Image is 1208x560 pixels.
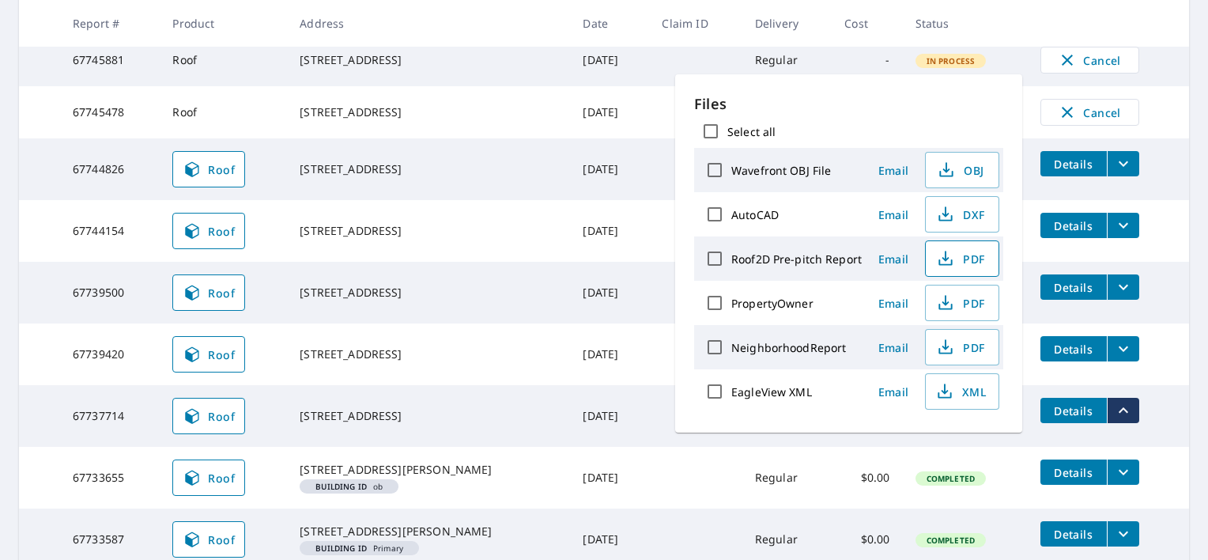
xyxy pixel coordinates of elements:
button: PDF [925,329,999,365]
span: PDF [935,293,986,312]
td: [DATE] [570,86,649,138]
span: Roof [183,468,235,487]
label: Select all [727,124,776,139]
div: [STREET_ADDRESS] [300,408,557,424]
button: XML [925,373,999,410]
span: XML [935,382,986,401]
button: filesDropdownBtn-67733587 [1107,521,1139,547]
a: Roof [172,460,245,496]
span: Details [1050,465,1097,480]
button: detailsBtn-67744826 [1040,151,1107,176]
button: PDF [925,240,999,277]
td: 67745478 [60,86,160,138]
span: PDF [935,249,986,268]
a: Roof [172,521,245,558]
span: Completed [917,535,984,546]
span: Details [1050,157,1097,172]
span: Roof [183,407,235,426]
span: Details [1050,342,1097,357]
a: Roof [172,151,245,187]
td: Roof [160,34,287,86]
span: Cancel [1057,103,1123,122]
td: 67745881 [60,34,160,86]
button: filesDropdownBtn-67737714 [1107,398,1139,423]
button: filesDropdownBtn-67739420 [1107,336,1139,361]
button: detailsBtn-67733587 [1040,521,1107,547]
td: 67744826 [60,138,160,200]
button: detailsBtn-67744154 [1040,213,1107,238]
div: [STREET_ADDRESS][PERSON_NAME] [300,462,557,478]
span: Cancel [1057,51,1123,70]
button: detailsBtn-67737714 [1040,398,1107,423]
td: [DATE] [570,324,649,385]
span: Roof [183,345,235,364]
span: DXF [935,205,986,224]
td: [DATE] [570,447,649,509]
td: 67739500 [60,262,160,324]
p: Files [694,93,1003,115]
button: filesDropdownBtn-67744154 [1107,213,1139,238]
em: Building ID [315,544,367,552]
td: 67733655 [60,447,160,509]
span: ob [306,482,392,490]
button: filesDropdownBtn-67744826 [1107,151,1139,176]
button: Email [868,291,919,316]
span: Roof [183,160,235,179]
td: [DATE] [570,34,649,86]
span: Primary [306,544,413,552]
span: In Process [917,55,985,66]
span: Email [874,252,912,267]
label: Wavefront OBJ File [731,163,831,178]
button: Email [868,202,919,227]
td: Roof [160,86,287,138]
span: Details [1050,218,1097,233]
td: [DATE] [570,385,649,447]
div: [STREET_ADDRESS][PERSON_NAME] [300,524,557,539]
button: PDF [925,285,999,321]
td: 67737714 [60,385,160,447]
span: OBJ [935,161,986,180]
td: $0.00 [832,447,902,509]
span: Completed [917,473,984,484]
button: DXF [925,196,999,233]
div: [STREET_ADDRESS] [300,104,557,120]
td: - [832,34,902,86]
div: [STREET_ADDRESS] [300,223,557,239]
button: filesDropdownBtn-67739500 [1107,274,1139,300]
button: detailsBtn-67739420 [1040,336,1107,361]
span: PDF [935,338,986,357]
span: Email [874,384,912,399]
button: detailsBtn-67739500 [1040,274,1107,300]
button: Email [868,247,919,271]
span: Details [1050,527,1097,542]
a: Roof [172,336,245,373]
button: OBJ [925,152,999,188]
span: Email [874,340,912,355]
a: Roof [172,398,245,434]
label: EagleView XML [731,384,812,399]
td: [DATE] [570,262,649,324]
div: [STREET_ADDRESS] [300,52,557,68]
a: Roof [172,274,245,311]
div: [STREET_ADDRESS] [300,346,557,362]
em: Building ID [315,482,367,490]
label: Roof2D Pre-pitch Report [731,252,862,267]
button: Cancel [1040,99,1139,126]
button: Email [868,380,919,404]
td: 67739420 [60,324,160,385]
span: Email [874,296,912,311]
button: filesDropdownBtn-67733655 [1107,460,1139,485]
td: [DATE] [570,138,649,200]
div: [STREET_ADDRESS] [300,285,557,301]
div: [STREET_ADDRESS] [300,161,557,177]
label: AutoCAD [731,207,779,222]
span: Details [1050,403,1097,418]
td: [DATE] [570,200,649,262]
button: Cancel [1040,47,1139,74]
span: Details [1050,280,1097,295]
td: Regular [742,34,832,86]
a: Roof [172,213,245,249]
span: Roof [183,283,235,302]
span: Email [874,163,912,178]
button: Email [868,158,919,183]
